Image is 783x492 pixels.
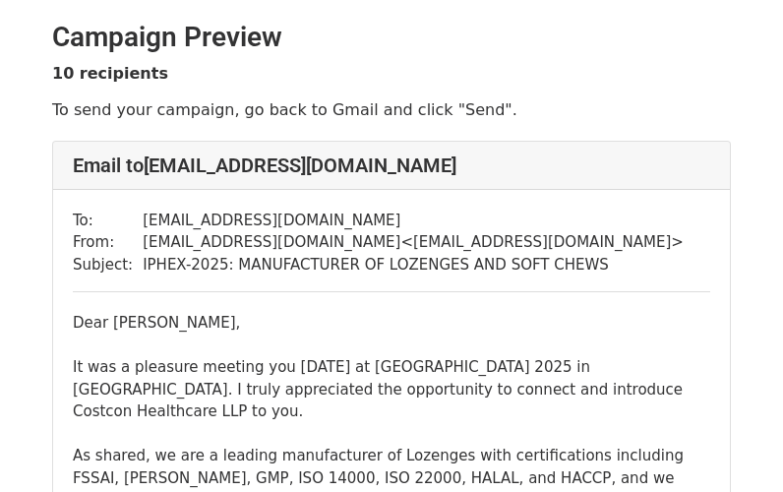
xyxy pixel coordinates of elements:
[73,231,143,254] td: From:
[73,154,710,177] h4: Email to [EMAIL_ADDRESS][DOMAIN_NAME]
[52,64,168,83] strong: 10 recipients
[143,210,684,232] td: [EMAIL_ADDRESS][DOMAIN_NAME]
[143,254,684,277] td: IPHEX-2025: MANUFACTURER OF LOZENGES AND SOFT CHEWS
[52,21,731,54] h2: Campaign Preview
[73,254,143,277] td: Subject:
[52,99,731,120] p: To send your campaign, go back to Gmail and click "Send".
[143,231,684,254] td: [EMAIL_ADDRESS][DOMAIN_NAME] < [EMAIL_ADDRESS][DOMAIN_NAME] >
[73,210,143,232] td: To:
